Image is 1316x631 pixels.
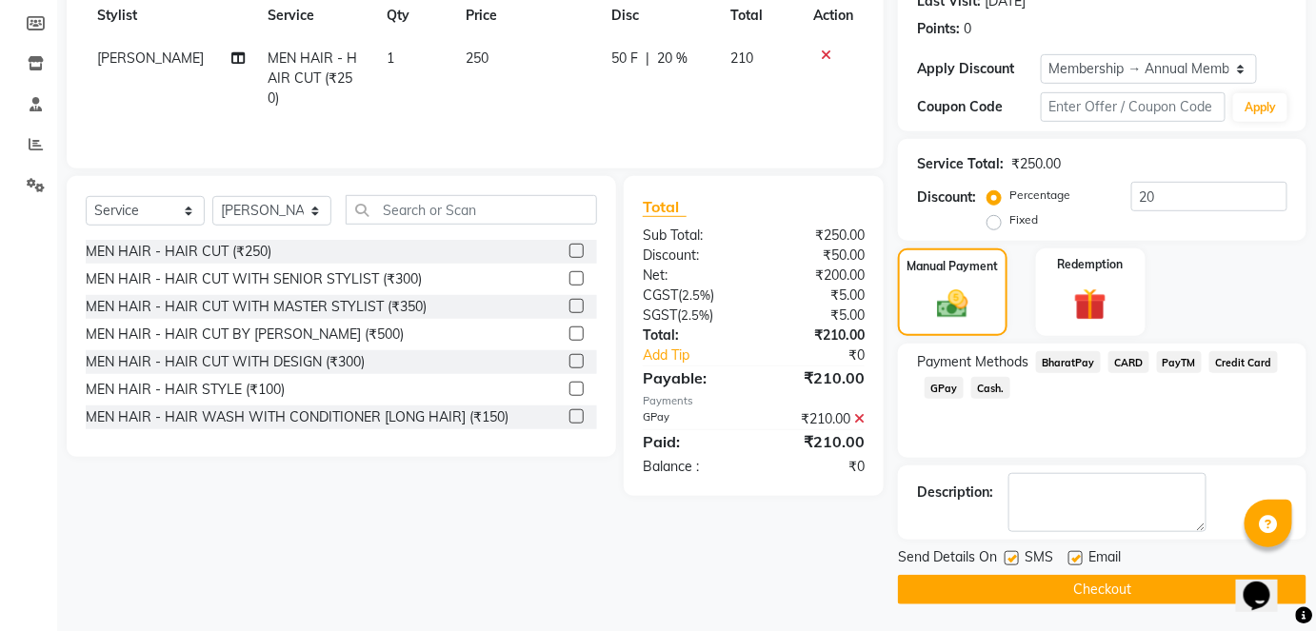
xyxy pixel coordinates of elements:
span: 2.5% [681,307,709,323]
div: Sub Total: [628,226,754,246]
label: Redemption [1058,256,1124,273]
div: ₹5.00 [753,306,879,325]
span: MEN HAIR - HAIR CUT (₹250) [268,49,357,107]
a: Add Tip [628,345,774,365]
div: ( ) [628,306,754,325]
div: 0 [964,19,971,39]
div: MEN HAIR - HAIR CUT WITH DESIGN (₹300) [86,352,365,372]
div: MEN HAIR - HAIR WASH WITH CONDITIONER [LONG HAIR] (₹150) [86,407,508,427]
div: ₹210.00 [753,430,879,453]
span: CGST [643,286,678,304]
button: Checkout [898,575,1306,604]
div: ₹210.00 [753,409,879,429]
div: Coupon Code [917,97,1041,117]
button: Apply [1233,93,1287,122]
div: Payments [643,393,865,409]
div: Description: [917,483,993,503]
span: Email [1088,547,1121,571]
div: ₹5.00 [753,286,879,306]
input: Search or Scan [346,195,597,225]
img: _gift.svg [1064,285,1117,325]
div: ₹250.00 [1011,154,1061,174]
div: Net: [628,266,754,286]
div: Points: [917,19,960,39]
span: BharatPay [1036,351,1101,373]
span: 50 F [611,49,638,69]
span: 2.5% [682,287,710,303]
span: Cash. [971,377,1010,399]
span: 1 [387,49,394,67]
div: Total: [628,325,754,345]
span: Send Details On [898,547,997,571]
span: | [646,49,649,69]
div: Balance : [628,457,754,477]
div: MEN HAIR - HAIR CUT WITH MASTER STYLIST (₹350) [86,297,427,317]
div: Discount: [628,246,754,266]
span: CARD [1108,351,1149,373]
div: Paid: [628,430,754,453]
div: MEN HAIR - HAIR STYLE (₹100) [86,380,285,400]
span: GPay [925,377,964,399]
span: [PERSON_NAME] [97,49,204,67]
div: ( ) [628,286,754,306]
div: Service Total: [917,154,1004,174]
span: SGST [643,306,677,324]
iframe: chat widget [1236,555,1297,612]
div: Apply Discount [917,59,1041,79]
div: ₹0 [753,457,879,477]
span: 20 % [657,49,688,69]
span: 210 [731,49,754,67]
div: Payable: [628,366,754,389]
div: ₹200.00 [753,266,879,286]
input: Enter Offer / Coupon Code [1041,92,1226,122]
label: Fixed [1009,211,1038,228]
span: Payment Methods [917,352,1028,372]
div: MEN HAIR - HAIR CUT (₹250) [86,242,271,262]
div: ₹210.00 [753,366,879,389]
div: Discount: [917,187,976,207]
div: ₹250.00 [753,226,879,246]
label: Percentage [1009,187,1070,204]
div: MEN HAIR - HAIR CUT WITH SENIOR STYLIST (₹300) [86,269,422,289]
span: PayTM [1157,351,1203,373]
span: Credit Card [1209,351,1278,373]
div: ₹210.00 [753,325,879,345]
div: GPay [628,409,754,429]
label: Manual Payment [907,258,998,275]
div: MEN HAIR - HAIR CUT BY [PERSON_NAME] (₹500) [86,325,404,345]
img: _cash.svg [927,286,978,323]
span: 250 [466,49,489,67]
span: SMS [1025,547,1053,571]
span: Total [643,197,687,217]
div: ₹50.00 [753,246,879,266]
div: ₹0 [774,345,879,365]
